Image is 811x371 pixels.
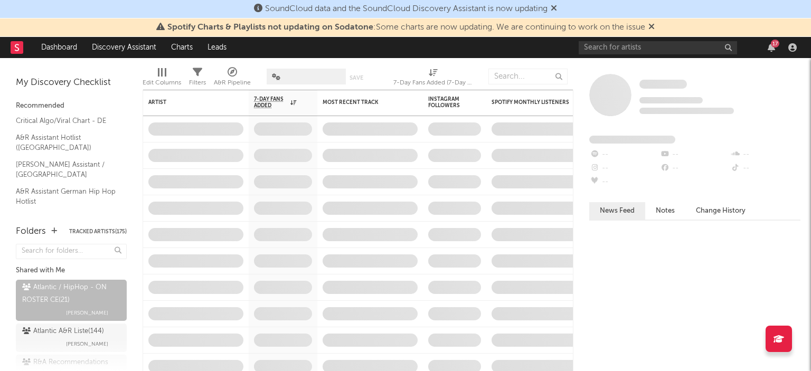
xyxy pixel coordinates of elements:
[579,41,737,54] input: Search for artists
[16,244,127,259] input: Search for folders...
[589,161,659,175] div: --
[16,186,116,207] a: A&R Assistant German Hip Hop Hotlist
[730,148,800,161] div: --
[16,100,127,112] div: Recommended
[730,161,800,175] div: --
[685,202,756,220] button: Change History
[167,23,373,32] span: Spotify Charts & Playlists not updating on Sodatone
[16,77,127,89] div: My Discovery Checklist
[22,325,104,338] div: Atlantic A&R Liste ( 144 )
[16,225,46,238] div: Folders
[488,69,568,84] input: Search...
[164,37,200,58] a: Charts
[200,37,234,58] a: Leads
[492,99,571,106] div: Spotify Monthly Listeners
[189,63,206,94] div: Filters
[16,159,116,180] a: [PERSON_NAME] Assistant / [GEOGRAPHIC_DATA]
[143,77,181,89] div: Edit Columns
[589,136,675,144] span: Fans Added by Platform
[69,229,127,234] button: Tracked Artists(175)
[143,63,181,94] div: Edit Columns
[771,40,779,47] div: 17
[16,132,116,154] a: A&R Assistant Hotlist ([GEOGRAPHIC_DATA])
[648,23,655,32] span: Dismiss
[768,43,775,52] button: 17
[189,77,206,89] div: Filters
[393,63,473,94] div: 7-Day Fans Added (7-Day Fans Added)
[34,37,84,58] a: Dashboard
[639,108,734,114] span: 0 fans last week
[393,77,473,89] div: 7-Day Fans Added (7-Day Fans Added)
[639,97,703,103] span: Tracking Since: [DATE]
[22,281,118,307] div: Atlantic / HipHop - ON ROSTER CE ( 21 )
[589,202,645,220] button: News Feed
[589,148,659,161] div: --
[350,75,363,81] button: Save
[645,202,685,220] button: Notes
[16,115,116,127] a: Critical Algo/Viral Chart - DE
[659,148,730,161] div: --
[265,5,548,13] span: SoundCloud data and the SoundCloud Discovery Assistant is now updating
[639,79,687,90] a: Some Artist
[323,99,402,106] div: Most Recent Track
[589,175,659,189] div: --
[16,324,127,352] a: Atlantic A&R Liste(144)[PERSON_NAME]
[639,80,687,89] span: Some Artist
[66,338,108,350] span: [PERSON_NAME]
[16,264,127,277] div: Shared with Me
[66,307,108,319] span: [PERSON_NAME]
[659,161,730,175] div: --
[148,99,228,106] div: Artist
[167,23,645,32] span: : Some charts are now updating. We are continuing to work on the issue
[551,5,557,13] span: Dismiss
[428,96,465,109] div: Instagram Followers
[16,280,127,321] a: Atlantic / HipHop - ON ROSTER CE(21)[PERSON_NAME]
[84,37,164,58] a: Discovery Assistant
[214,63,251,94] div: A&R Pipeline
[214,77,251,89] div: A&R Pipeline
[254,96,288,109] span: 7-Day Fans Added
